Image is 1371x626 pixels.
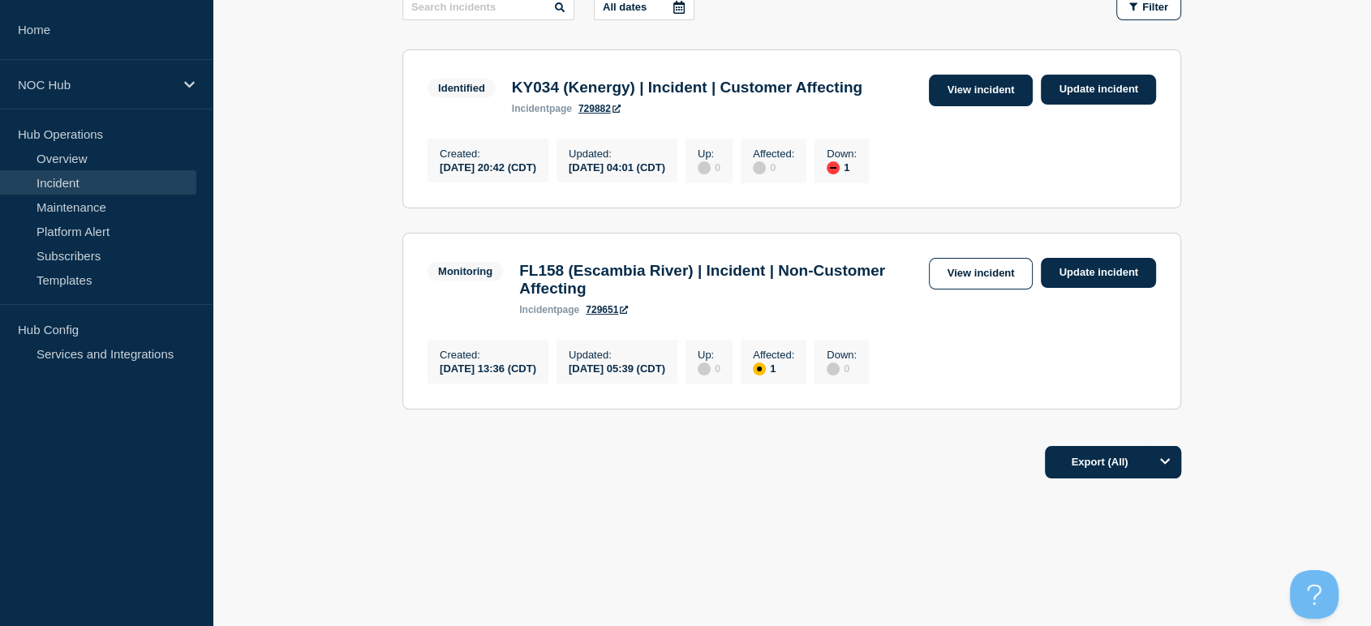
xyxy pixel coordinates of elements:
div: disabled [827,362,840,375]
h3: KY034 (Kenergy) | Incident | Customer Affecting [512,79,862,96]
div: affected [753,362,766,375]
div: disabled [753,161,766,174]
p: page [519,304,579,315]
p: Down : [827,349,857,361]
p: Up : [698,349,720,361]
p: Down : [827,148,857,160]
iframe: Help Scout Beacon - Open [1290,570,1339,619]
span: Monitoring [428,262,503,281]
a: Update incident [1041,75,1156,105]
div: disabled [698,161,711,174]
span: Filter [1142,1,1168,13]
a: View incident [929,75,1034,106]
p: All dates [603,1,647,13]
p: page [512,103,572,114]
div: [DATE] 04:01 (CDT) [569,160,665,174]
a: View incident [929,258,1034,289]
div: down [827,161,840,174]
button: Options [1149,446,1181,478]
div: 1 [753,361,794,375]
p: Affected : [753,349,794,361]
p: Created : [440,148,536,160]
span: Identified [428,79,496,97]
p: Created : [440,349,536,361]
p: Updated : [569,148,665,160]
div: [DATE] 05:39 (CDT) [569,361,665,375]
div: 0 [827,361,857,375]
div: 0 [698,160,720,174]
a: 729882 [578,103,621,114]
p: NOC Hub [18,78,174,92]
div: 0 [698,361,720,375]
a: 729651 [586,304,628,315]
div: 0 [753,160,794,174]
p: Up : [698,148,720,160]
button: Export (All) [1045,446,1181,478]
h3: FL158 (Escambia River) | Incident | Non-Customer Affecting [519,262,920,298]
a: Update incident [1041,258,1156,288]
div: 1 [827,160,857,174]
div: disabled [698,362,711,375]
span: incident [519,304,557,315]
p: Affected : [753,148,794,160]
div: [DATE] 13:36 (CDT) [440,361,536,375]
span: incident [512,103,549,114]
div: [DATE] 20:42 (CDT) [440,160,536,174]
p: Updated : [569,349,665,361]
